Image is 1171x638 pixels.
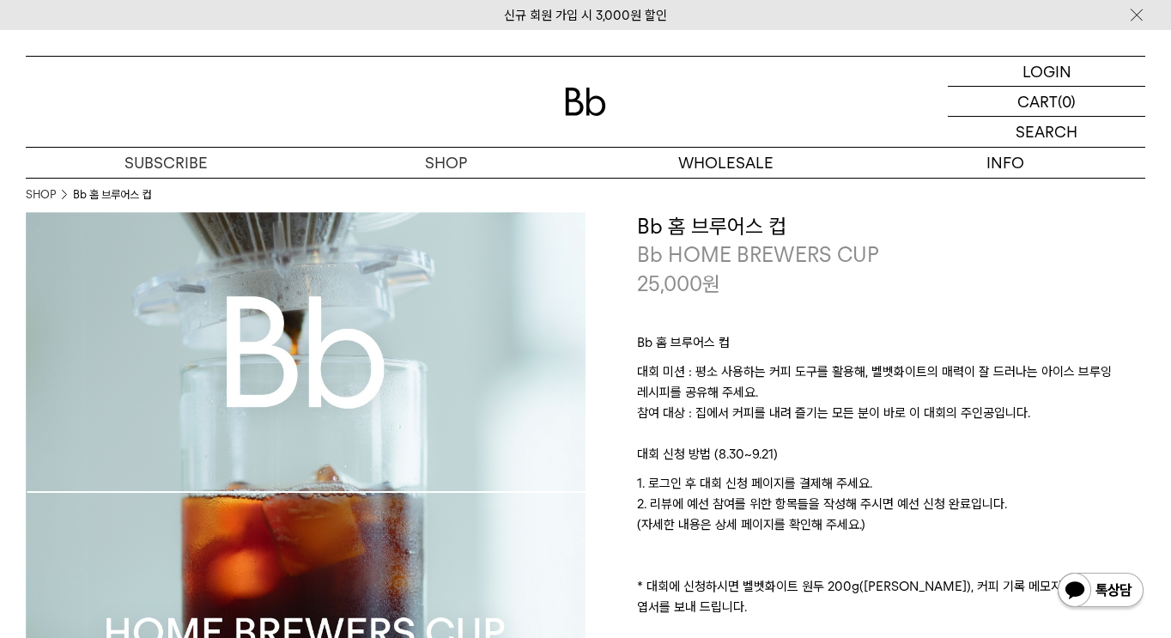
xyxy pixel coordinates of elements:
[504,8,667,23] a: 신규 회원 가입 시 3,000원 할인
[585,148,865,178] p: WHOLESALE
[637,444,1145,473] p: 대회 신청 방법 (8.30~9.21)
[1017,87,1058,116] p: CART
[1022,57,1071,86] p: LOGIN
[73,186,151,204] li: Bb 홈 브루어스 컵
[637,362,1145,444] p: 대회 미션 : 평소 사용하는 커피 도구를 활용해, 벨벳화이트의 매력이 잘 드러나는 아이스 브루잉 레시피를 공유해 주세요. 참여 대상 : 집에서 커피를 내려 즐기는 모든 분이 ...
[637,212,1145,241] h3: Bb 홈 브루어스 컵
[26,148,306,178] a: SUBSCRIBE
[1056,571,1145,612] img: 카카오톡 채널 1:1 채팅 버튼
[948,87,1145,117] a: CART (0)
[702,271,720,296] span: 원
[637,240,1145,270] p: Bb HOME BREWERS CUP
[865,148,1145,178] p: INFO
[1016,117,1077,147] p: SEARCH
[565,88,606,116] img: 로고
[948,57,1145,87] a: LOGIN
[1058,87,1076,116] p: (0)
[637,270,720,299] p: 25,000
[637,332,1145,362] p: Bb 홈 브루어스 컵
[637,473,1145,617] p: 1. 로그인 후 대회 신청 페이지를 결제해 주세요. 2. 리뷰에 예선 참여를 위한 항목들을 작성해 주시면 예선 신청 완료입니다. (자세한 내용은 상세 페이지를 확인해 주세요....
[26,186,56,204] a: SHOP
[306,148,585,178] a: SHOP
